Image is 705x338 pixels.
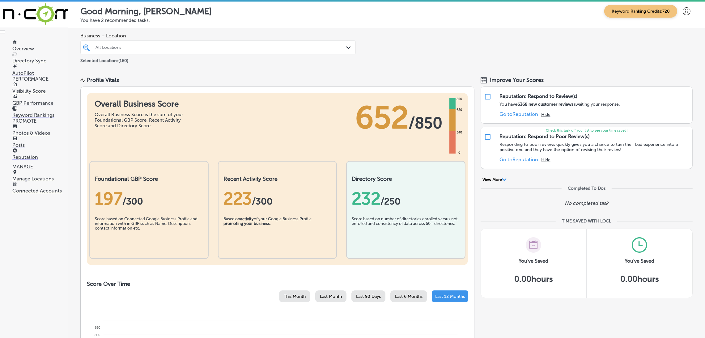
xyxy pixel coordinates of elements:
[223,217,332,247] div: Based on of your Google Business Profile .
[223,175,332,182] h2: Recent Activity Score
[499,142,689,152] p: Responding to poor reviews quickly gives you a chance to turn their bad experience into a positiv...
[80,33,356,39] span: Business + Location
[625,258,654,264] h3: You've Saved
[95,99,187,109] h1: Overall Business Score
[96,45,347,50] div: All Locations
[223,221,270,226] b: promoting your business
[352,217,460,247] div: Score based on number of directories enrolled versus not enrolled and consistency of data across ...
[499,111,538,117] a: Go toReputation
[355,99,409,136] span: 652
[252,196,273,207] span: /300
[409,114,442,132] span: / 850
[12,52,68,64] a: Directory Sync
[12,58,68,64] p: Directory Sync
[435,294,465,299] span: Last 12 Months
[514,274,553,284] h5: 0.00 hours
[240,217,254,221] b: activity
[481,129,692,133] p: Check this task off your list to see your time saved!
[352,175,460,182] h2: Directory Score
[12,182,68,194] a: Connected Accounts
[519,258,548,264] h3: You've Saved
[87,77,119,83] div: Profile Vitals
[12,170,68,182] a: Manage Locations
[395,294,423,299] span: Last 6 Months
[568,186,605,191] div: Completed To Dos
[320,294,342,299] span: Last Month
[499,157,538,163] a: Go toReputation
[80,6,212,16] p: Good Morning, [PERSON_NAME]
[12,64,68,76] a: AutoPilot
[87,281,468,287] h2: Score Over Time
[455,130,463,135] div: 340
[380,196,401,207] span: /250
[620,274,659,284] h5: 0.00 hours
[499,133,590,139] div: Reputation: Respond to Poor Review(s)
[12,136,68,148] a: Posts
[455,97,463,102] div: 850
[12,142,68,148] p: Posts
[457,150,461,155] div: 0
[12,106,68,118] a: Keyword Rankings
[284,294,306,299] span: This Month
[12,88,68,94] p: Visibility Score
[80,56,128,63] p: Selected Locations ( 160 )
[541,157,550,163] button: Hide
[12,76,68,82] p: PERFORMANCE
[352,188,460,209] div: 232
[541,112,550,117] button: Hide
[455,108,463,112] div: 680
[12,100,68,106] p: GBP Performance
[604,5,677,18] span: Keyword Ranking Credits: 720
[12,148,68,160] a: Reputation
[356,294,381,299] span: Last 90 Days
[95,188,203,209] div: 197
[95,175,203,182] h2: Foundational GBP Score
[517,102,573,107] strong: 6368 new customer reviews
[562,218,611,224] div: TIME SAVED WITH LOCL
[95,333,100,337] tspan: 800
[12,154,68,160] p: Reputation
[223,188,332,209] div: 223
[122,196,143,207] span: / 300
[80,18,693,23] p: You have 2 recommended tasks.
[499,102,620,107] p: You have awaiting your response.
[565,200,608,206] p: No completed task
[12,118,68,124] p: PROMOTE
[12,188,68,194] p: Connected Accounts
[12,40,68,52] a: Overview
[95,112,187,129] div: Overall Business Score is the sum of your Foundational GBP Score, Recent Activity Score and Direc...
[12,70,68,76] p: AutoPilot
[499,93,577,99] div: Reputation: Respond to Review(s)
[12,82,68,94] a: Visibility Score
[95,326,100,329] tspan: 850
[490,77,544,83] span: Improve Your Scores
[95,217,203,247] div: Score based on Connected Google Business Profile and information with in GBP such as Name, Descri...
[12,46,68,52] p: Overview
[12,94,68,106] a: GBP Performance
[481,177,509,183] button: View More
[12,130,68,136] p: Photos & Videos
[12,176,68,182] p: Manage Locations
[12,112,68,118] p: Keyword Rankings
[12,124,68,136] a: Photos & Videos
[12,164,68,170] p: MANAGE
